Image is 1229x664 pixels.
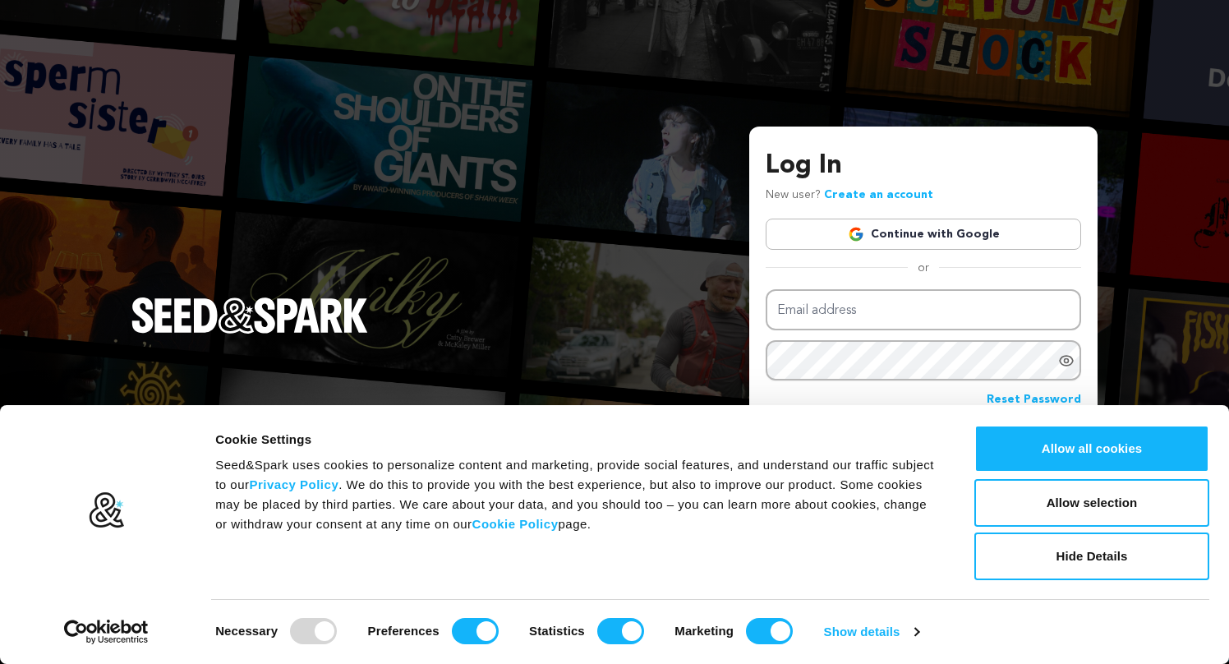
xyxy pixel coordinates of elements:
strong: Preferences [368,624,440,638]
button: Allow selection [974,479,1209,527]
a: Usercentrics Cookiebot - opens in a new window [35,620,178,644]
strong: Marketing [674,624,734,638]
a: Show password as plain text. Warning: this will display your password on the screen. [1058,353,1075,369]
div: Seed&Spark uses cookies to personalize content and marketing, provide social features, and unders... [215,455,937,534]
legend: Consent Selection [214,611,215,612]
img: logo [88,491,125,529]
a: Reset Password [987,390,1081,410]
p: New user? [766,186,933,205]
div: Cookie Settings [215,430,937,450]
input: Email address [766,289,1081,331]
a: Cookie Policy [472,517,559,531]
strong: Statistics [529,624,585,638]
img: Google logo [848,226,864,242]
h3: Log In [766,146,1081,186]
button: Allow all cookies [974,425,1209,473]
strong: Necessary [215,624,278,638]
a: Create an account [824,189,933,201]
span: or [908,260,939,276]
img: Seed&Spark Logo [131,297,368,334]
a: Privacy Policy [249,477,338,491]
a: Show details [824,620,919,644]
a: Continue with Google [766,219,1081,250]
a: Seed&Spark Homepage [131,297,368,367]
button: Hide Details [974,533,1209,580]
